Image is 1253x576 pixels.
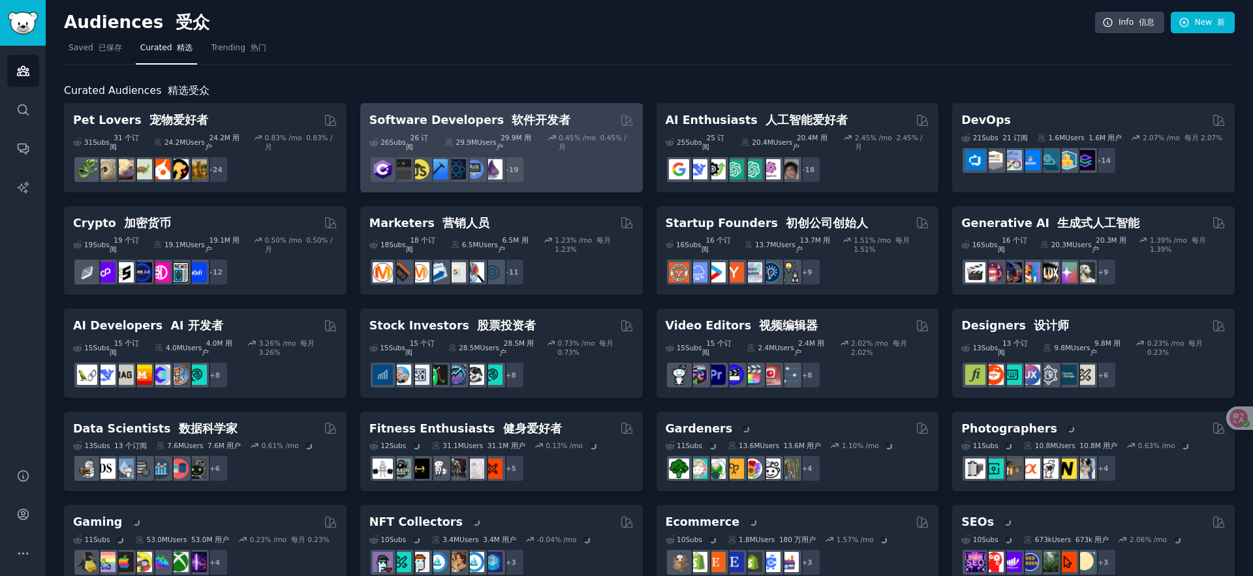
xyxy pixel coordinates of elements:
img: logodesign [983,365,1004,385]
img: UX_Design [1075,365,1095,385]
img: ethfinance [77,262,97,282]
div: + 8 [794,361,821,389]
img: dividends [373,365,393,385]
font: 人工智能爱好者 [766,114,848,127]
font: 15 个订阅 [110,339,139,356]
img: content_marketing [373,262,393,282]
img: AWS_Certified_Experts [983,150,1004,170]
img: ArtificalIntelligence [779,159,799,179]
div: 10.8M Users [1023,441,1117,450]
img: 0xPolygon [95,262,116,282]
img: MarketingResearch [464,262,484,282]
img: WeddingPhotography [1075,459,1095,479]
img: flowers [742,459,762,479]
img: ycombinator [724,262,744,282]
img: ethstaker [114,262,134,282]
div: 0.63 % /mo [1138,441,1192,450]
h2: Marketers [369,215,489,232]
a: Trending 热门 [206,38,270,65]
img: GoogleGeminiAI [669,159,689,179]
div: 28.5M Users [448,339,538,357]
div: 13.7M Users [745,235,834,254]
div: + 4 [1089,455,1117,482]
font: 16 个订阅 [998,236,1027,253]
div: 2.4M Users [747,339,830,357]
h2: AI Enthusiasts [666,112,848,129]
h2: NFT Collectors [369,514,482,530]
font: 15 个订阅 [702,339,732,356]
img: platformengineering [1038,150,1059,170]
img: aws_cdk [1057,150,1077,170]
div: 15 Sub s [73,339,146,357]
img: defiblockchain [150,262,170,282]
img: weightroom [427,459,448,479]
img: CryptoNews [168,262,189,282]
img: SEO_Digital_Marketing [965,552,985,572]
div: 24.2M Users [153,133,244,151]
img: Emailmarketing [427,262,448,282]
img: userexperience [1038,365,1059,385]
img: ballpython [95,159,116,179]
a: Info 信息 [1095,12,1164,34]
img: OnlineMarketing [482,262,503,282]
img: postproduction [779,365,799,385]
div: 9.8M Users [1043,339,1126,357]
a: Curated 精选 [136,38,198,65]
h2: Startup Founders [666,215,869,232]
font: 25 订阅 [702,134,724,151]
img: EntrepreneurRideAlong [669,262,689,282]
img: defi_ [187,262,207,282]
img: ecommerce_growth [779,552,799,572]
img: Entrepreneurship [760,262,781,282]
img: OpenseaMarket [464,552,484,572]
div: + 11 [497,258,525,286]
div: 2.45 % /mo [855,133,929,151]
h2: Photographers [961,421,1077,437]
div: 0.83 % /mo [265,133,337,151]
img: analog [965,459,985,479]
div: 10 Sub s [369,535,422,544]
font: 13 个订阅 [998,339,1027,356]
img: ecommercemarketing [760,552,781,572]
h2: DevOps [961,112,1011,129]
font: 31.1M 用户 [487,442,525,449]
font: 15 个订阅 [405,339,435,356]
img: macgaming [114,552,134,572]
img: SEO_cases [1020,552,1040,572]
h2: Pet Lovers [73,112,208,129]
div: -0.04 % /mo [537,535,593,544]
div: 0.23 % /mo [249,535,329,544]
img: ValueInvesting [391,365,411,385]
img: finalcutpro [742,365,762,385]
font: 2.4M 用户 [794,339,825,356]
img: AskMarketing [409,262,429,282]
font: 受众 [176,12,209,32]
div: 16 Sub s [961,235,1031,254]
div: 31.1M Users [431,441,525,450]
div: 12 Sub s [369,441,422,450]
img: AItoolsCatalog [705,159,726,179]
div: 16 Sub s [666,235,735,254]
div: + 12 [201,258,228,286]
img: typography [965,365,985,385]
img: reviewmyshopify [742,552,762,572]
img: Trading [427,365,448,385]
img: learndesign [1057,365,1077,385]
img: StocksAndTrading [446,365,466,385]
div: 10 Sub s [666,535,719,544]
img: sdforall [1020,262,1040,282]
div: 11 Sub s [73,535,126,544]
img: statistics [114,459,134,479]
h2: Designers [961,318,1069,334]
img: UXDesign [1020,365,1040,385]
h2: Data Scientists [73,421,238,437]
div: 0.23 % /mo [1147,339,1226,357]
img: TwitchStreaming [187,552,207,572]
img: deepdream [1002,262,1022,282]
font: 19 个订阅 [110,236,139,253]
div: 11 Sub s [666,441,719,450]
img: Youtubevideo [760,365,781,385]
img: shopify [687,552,707,572]
font: 9.8M 用户 [1090,339,1121,356]
img: indiehackers [742,262,762,282]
